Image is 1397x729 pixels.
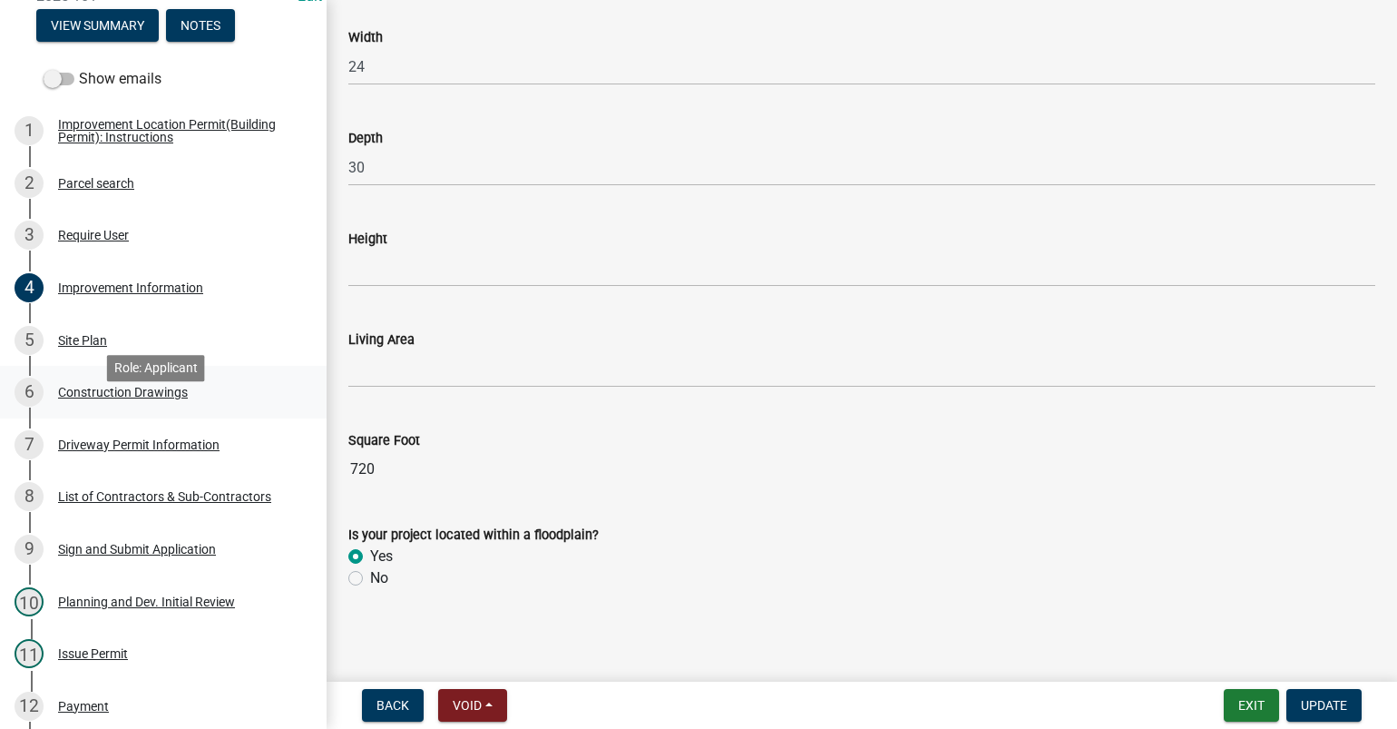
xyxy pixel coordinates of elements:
div: Role: Applicant [107,355,205,381]
div: 10 [15,587,44,616]
div: 11 [15,639,44,668]
div: 5 [15,326,44,355]
wm-modal-confirm: Notes [166,20,235,34]
div: Payment [58,700,109,713]
div: 7 [15,430,44,459]
label: Depth [348,133,383,145]
span: Back [376,698,409,713]
div: 8 [15,482,44,511]
div: 2 [15,169,44,198]
div: Improvement Location Permit(Building Permit): Instructions [58,118,298,143]
label: Show emails [44,68,161,90]
div: Planning and Dev. Initial Review [58,596,235,608]
button: Void [438,689,507,722]
label: Width [348,32,383,44]
button: Update [1286,689,1362,722]
div: 12 [15,692,44,721]
button: View Summary [36,9,159,42]
wm-modal-confirm: Summary [36,20,159,34]
label: Square Foot [348,435,420,448]
label: Is your project located within a floodplain? [348,529,599,542]
div: Sign and Submit Application [58,543,216,556]
label: No [370,567,388,589]
div: Require User [58,229,129,241]
div: 4 [15,273,44,302]
div: List of Contractors & Sub-Contractors [58,490,271,503]
div: Parcel search [58,177,134,190]
label: Living Area [348,334,415,347]
div: 9 [15,535,44,564]
button: Exit [1224,689,1279,722]
div: 6 [15,378,44,407]
label: Height [348,233,387,246]
span: Update [1301,698,1347,713]
div: Issue Permit [58,647,128,660]
div: Construction Drawings [58,386,188,399]
div: Improvement Information [58,281,203,294]
div: 1 [15,116,44,145]
button: Notes [166,9,235,42]
button: Back [362,689,424,722]
div: 3 [15,221,44,250]
div: Site Plan [58,334,107,347]
label: Yes [370,546,393,567]
div: Driveway Permit Information [58,438,220,451]
span: Void [453,698,482,713]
